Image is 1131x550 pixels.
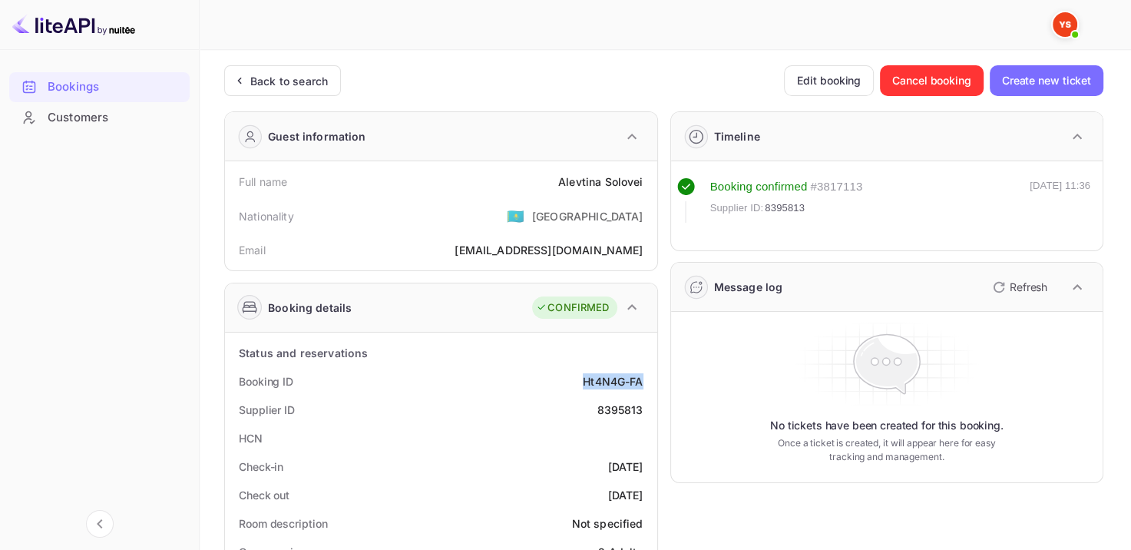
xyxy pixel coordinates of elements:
div: Guest information [268,128,366,144]
button: Edit booking [784,65,874,96]
div: [DATE] 11:36 [1030,178,1090,223]
div: Booking details [268,300,352,316]
div: Check out [239,487,289,503]
a: Customers [9,103,190,131]
div: [EMAIL_ADDRESS][DOMAIN_NAME] [455,242,643,258]
img: LiteAPI logo [12,12,135,37]
div: Customers [48,109,182,127]
div: Booking ID [239,373,293,389]
div: Bookings [9,72,190,102]
div: [DATE] [608,459,643,475]
div: Email [239,242,266,258]
button: Collapse navigation [86,510,114,538]
div: Message log [714,279,783,295]
div: Bookings [48,78,182,96]
button: Refresh [984,275,1053,300]
div: Nationality [239,208,294,224]
span: United States [507,202,524,230]
div: Room description [239,515,327,532]
p: Once a ticket is created, it will appear here for easy tracking and management. [771,436,1002,464]
button: Create new ticket [990,65,1103,96]
div: Status and reservations [239,345,368,361]
div: Back to search [250,73,328,89]
div: Supplier ID [239,402,295,418]
div: Ht4N4G-FA [583,373,643,389]
div: Not specified [572,515,643,532]
div: Alevtina Solovei [558,174,643,190]
img: Yandex Support [1053,12,1077,37]
p: Refresh [1010,279,1047,295]
div: Full name [239,174,287,190]
button: Cancel booking [880,65,984,96]
div: 8395813 [597,402,643,418]
div: Customers [9,103,190,133]
span: Supplier ID: [710,200,764,216]
div: Timeline [714,128,760,144]
div: # 3817113 [810,178,862,196]
div: Booking confirmed [710,178,808,196]
div: CONFIRMED [536,300,609,316]
div: [DATE] [608,487,643,503]
span: 8395813 [765,200,805,216]
div: Check-in [239,459,283,475]
a: Bookings [9,72,190,101]
div: [GEOGRAPHIC_DATA] [532,208,643,224]
p: No tickets have been created for this booking. [770,418,1004,433]
div: HCN [239,430,263,446]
